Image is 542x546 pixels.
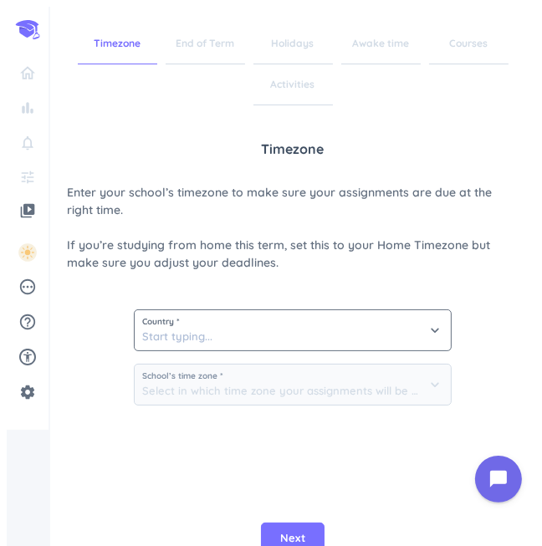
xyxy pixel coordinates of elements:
span: Timezone [262,139,325,159]
span: Country * [142,318,443,326]
i: keyboard_arrow_down [427,322,443,339]
span: Timezone [78,23,157,64]
i: pending [18,278,37,296]
span: End of Term [166,23,245,64]
span: Holidays [253,23,333,64]
span: Awake time [341,23,421,64]
i: video_library [19,202,36,219]
span: Courses [429,23,509,64]
input: Select in which time zone your assignments will be due [135,365,451,405]
input: Start typing... [135,310,451,350]
a: settings [13,379,42,406]
i: help_outline [18,313,37,331]
i: settings [19,384,36,401]
span: Enter your school’s timezone to make sure your assignments are due at the right time. If you’re s... [67,184,519,272]
span: Activities [253,64,333,105]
